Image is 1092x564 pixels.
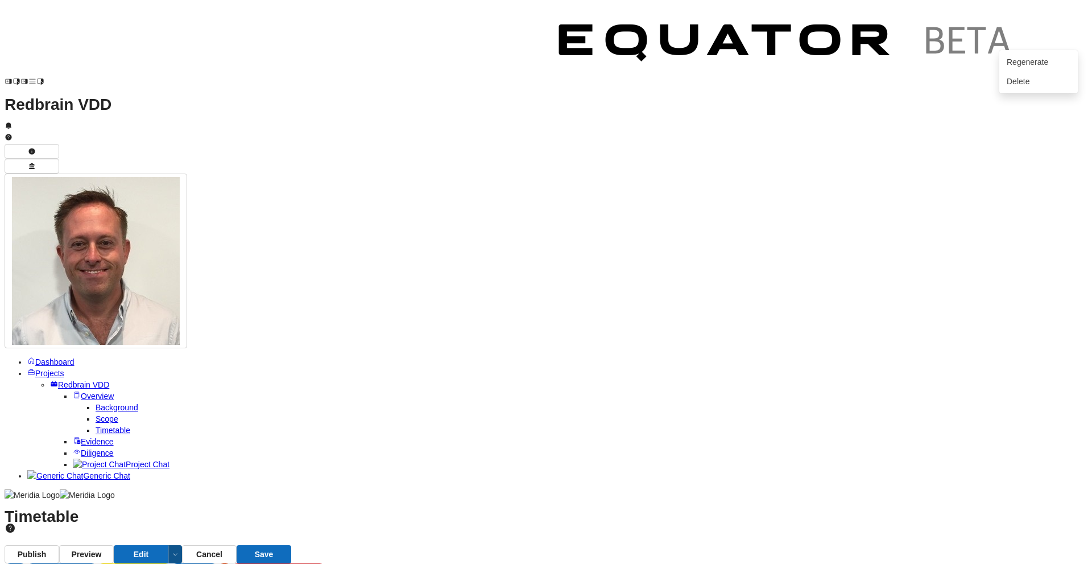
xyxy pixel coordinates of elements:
img: Meridia Logo [5,489,60,501]
a: Background [96,403,138,412]
a: Overview [73,392,114,401]
span: Projects [35,369,64,378]
span: Redbrain VDD [58,380,109,389]
a: Projects [27,369,64,378]
img: Meridia Logo [60,489,115,501]
button: Edit [168,545,182,563]
img: Customer Logo [44,5,539,85]
button: Edit [114,545,168,563]
a: Diligence [73,448,114,458]
div: Edit [1002,53,1075,90]
a: Timetable [96,426,130,435]
button: Cancel [182,545,237,563]
a: Generic ChatGeneric Chat [27,471,130,480]
a: Project ChatProject Chat [73,460,169,469]
span: Regenerate [1006,56,1072,68]
span: Project Chat [126,460,169,469]
button: Save [237,545,291,563]
span: Delete [1006,76,1072,87]
img: Customer Logo [539,5,1034,85]
a: Dashboard [27,357,75,367]
span: Evidence [81,437,114,446]
span: Diligence [81,448,114,458]
span: Generic Chat [83,471,130,480]
img: Project Chat [73,459,126,470]
img: Generic Chat [27,470,83,481]
button: Publish [5,545,59,563]
a: Redbrain VDD [50,380,109,389]
button: Preview [59,545,114,563]
h1: Redbrain VDD [5,99,1087,110]
img: Profile Icon [12,177,180,345]
a: Scope [96,414,118,423]
a: Evidence [73,437,114,446]
h1: Timetable [5,511,1087,534]
span: Dashboard [35,357,75,367]
span: Overview [81,392,114,401]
